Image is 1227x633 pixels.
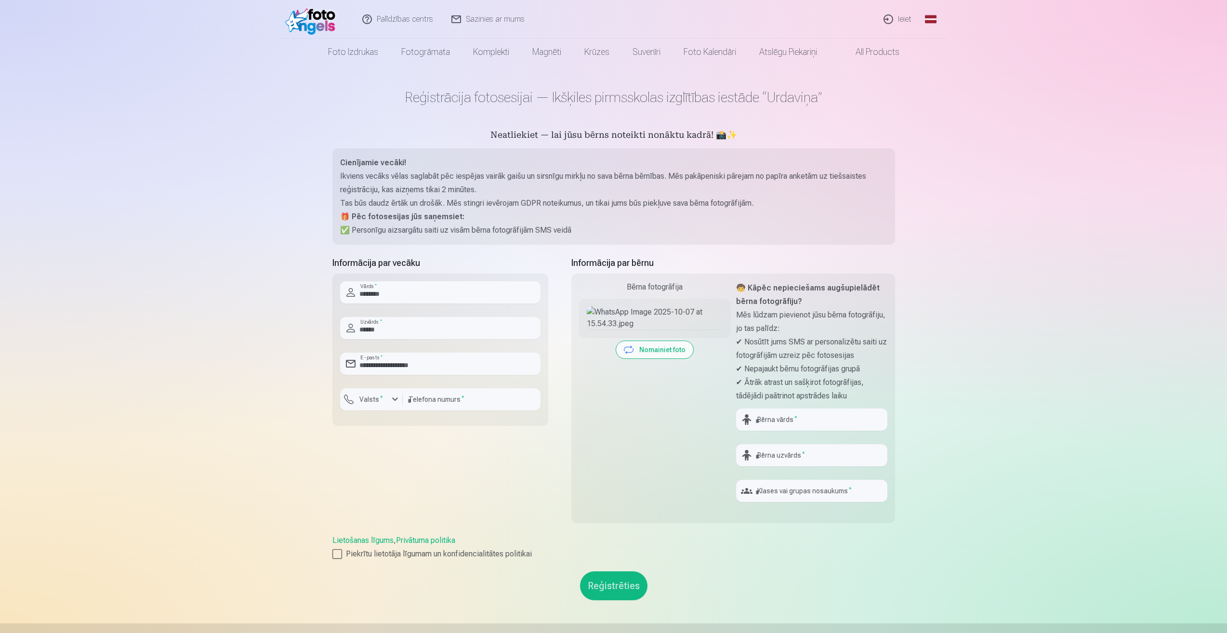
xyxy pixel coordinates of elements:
[580,571,647,600] button: Reģistrēties
[340,197,887,210] p: Tas būs daudz ērtāk un drošāk. Mēs stingri ievērojam GDPR noteikumus, un tikai jums būs piekļuve ...
[587,306,723,330] img: WhatsApp Image 2025-10-07 at 15.54.33.jpeg
[390,39,462,66] a: Fotogrāmata
[521,39,573,66] a: Magnēti
[573,39,621,66] a: Krūzes
[340,158,406,167] strong: Cienījamie vecāki!
[736,362,887,376] p: ✔ Nepajaukt bērnu fotogrāfijas grupā
[829,39,911,66] a: All products
[736,335,887,362] p: ✔ Nosūtīt jums SMS ar personalizētu saiti uz fotogrāfijām uzreiz pēc fotosesijas
[621,39,672,66] a: Suvenīri
[748,39,829,66] a: Atslēgu piekariņi
[332,536,394,545] a: Lietošanas līgums
[736,283,880,306] strong: 🧒 Kāpēc nepieciešams augšupielādēt bērna fotogrāfiju?
[672,39,748,66] a: Foto kalendāri
[396,536,455,545] a: Privātuma politika
[340,388,403,410] button: Valsts*
[462,39,521,66] a: Komplekti
[332,535,895,560] div: ,
[736,308,887,335] p: Mēs lūdzam pievienot jūsu bērna fotogrāfiju, jo tas palīdz:
[285,4,341,35] img: /fa1
[332,548,895,560] label: Piekrītu lietotāja līgumam un konfidencialitātes politikai
[332,89,895,106] h1: Reģistrācija fotosesijai — Ikšķiles pirmsskolas izglītības iestāde “Urdaviņa”
[317,39,390,66] a: Foto izdrukas
[332,256,548,270] h5: Informācija par vecāku
[356,395,387,404] label: Valsts
[340,224,887,237] p: ✅ Personīgu aizsargātu saiti uz visām bērna fotogrāfijām SMS veidā
[340,170,887,197] p: Ikviens vecāks vēlas saglabāt pēc iespējas vairāk gaišu un sirsnīgu mirkļu no sava bērna bērnības...
[736,376,887,403] p: ✔ Ātrāk atrast un sašķirot fotogrāfijas, tādējādi paātrinot apstrādes laiku
[332,129,895,143] h5: Neatliekiet — lai jūsu bērns noteikti nonāktu kadrā! 📸✨
[579,281,730,293] div: Bērna fotogrāfija
[616,341,693,358] button: Nomainiet foto
[340,212,464,221] strong: 🎁 Pēc fotosesijas jūs saņemsiet:
[571,256,895,270] h5: Informācija par bērnu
